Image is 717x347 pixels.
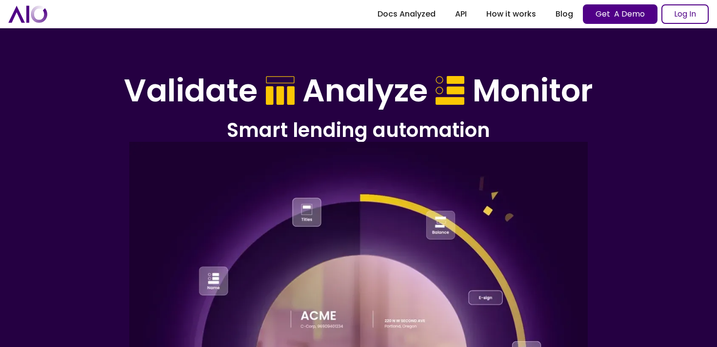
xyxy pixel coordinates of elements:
a: Get A Demo [583,4,657,24]
h1: Analyze [302,72,428,110]
h1: Monitor [473,72,593,110]
h1: Validate [124,72,258,110]
a: Blog [546,5,583,23]
a: Log In [661,4,709,24]
h2: Smart lending automation [80,117,637,143]
a: Docs Analyzed [368,5,445,23]
a: How it works [477,5,546,23]
a: API [445,5,477,23]
a: home [8,5,47,22]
